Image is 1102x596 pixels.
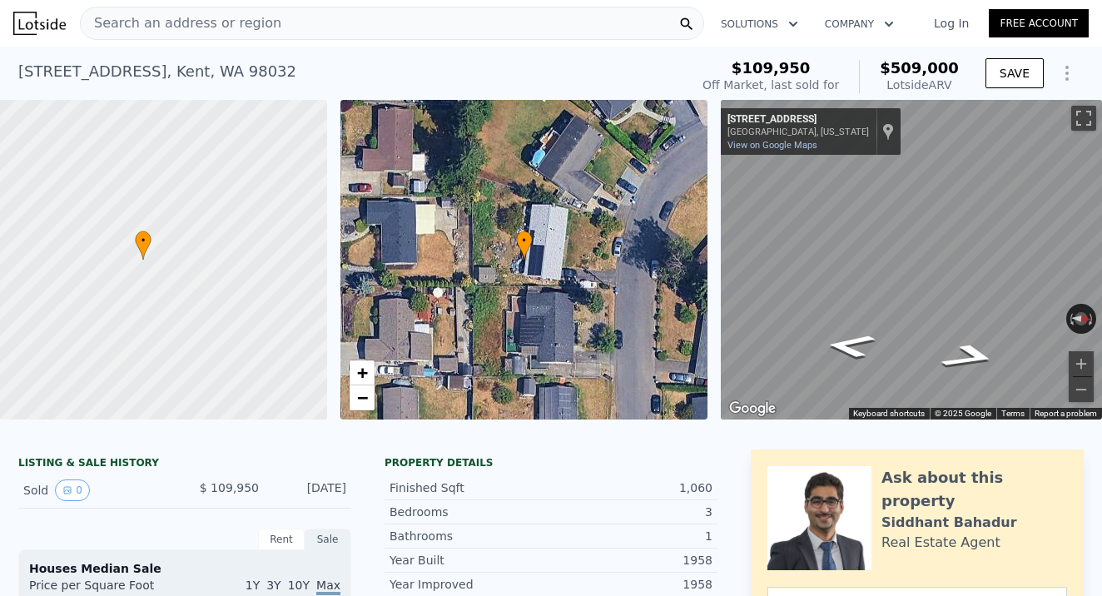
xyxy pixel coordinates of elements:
div: 1958 [551,576,712,593]
div: Year Improved [390,576,551,593]
div: Real Estate Agent [881,533,1000,553]
span: + [356,362,367,383]
span: • [135,233,151,248]
div: Lotside ARV [880,77,959,93]
div: Bedrooms [390,504,551,520]
a: Terms (opens in new tab) [1001,409,1025,418]
button: Solutions [707,9,812,39]
button: View historical data [55,479,90,501]
span: Max [316,579,340,595]
div: Street View [721,100,1102,420]
button: Zoom out [1069,377,1094,402]
a: Report a problem [1035,409,1097,418]
path: Go South, 21st Ave S [804,328,896,364]
img: Google [725,398,780,420]
span: 10Y [288,579,310,592]
button: Show Options [1050,57,1084,90]
a: Zoom in [350,360,375,385]
div: 1,060 [551,479,712,496]
div: 1958 [551,552,712,569]
button: Company [812,9,907,39]
button: Rotate clockwise [1087,304,1096,334]
div: • [135,231,151,260]
span: • [516,233,533,248]
button: Toggle fullscreen view [1071,106,1096,131]
div: Year Built [390,552,551,569]
div: [DATE] [272,479,346,501]
span: $509,000 [880,59,959,77]
span: 1Y [246,579,260,592]
button: Reset the view [1065,311,1096,326]
div: LISTING & SALE HISTORY [18,456,351,473]
a: Log In [914,15,989,32]
path: Go North, S 251st St [917,338,1023,376]
div: Siddhant Bahadur [881,513,1017,533]
div: [GEOGRAPHIC_DATA], [US_STATE] [727,127,869,137]
span: − [356,387,367,408]
a: Free Account [989,9,1089,37]
div: Sale [305,529,351,550]
div: Bathrooms [390,528,551,544]
button: Zoom in [1069,351,1094,376]
div: Houses Median Sale [29,560,340,577]
div: [STREET_ADDRESS] [727,113,869,127]
div: Rent [258,529,305,550]
div: Ask about this property [881,466,1067,513]
button: SAVE [985,58,1044,88]
div: 1 [551,528,712,544]
img: Lotside [13,12,66,35]
a: Open this area in Google Maps (opens a new window) [725,398,780,420]
div: Finished Sqft [390,479,551,496]
a: Zoom out [350,385,375,410]
div: [STREET_ADDRESS] , Kent , WA 98032 [18,60,296,83]
span: $ 109,950 [200,481,259,494]
span: Search an address or region [81,13,281,33]
span: 3Y [266,579,280,592]
button: Rotate counterclockwise [1066,304,1075,334]
button: Keyboard shortcuts [853,408,925,420]
div: Map [721,100,1102,420]
span: $109,950 [732,59,811,77]
span: © 2025 Google [935,409,991,418]
div: Sold [23,479,171,501]
div: • [516,231,533,260]
div: 3 [551,504,712,520]
div: Property details [385,456,717,469]
a: Show location on map [882,122,894,141]
div: Off Market, last sold for [702,77,839,93]
a: View on Google Maps [727,140,817,151]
